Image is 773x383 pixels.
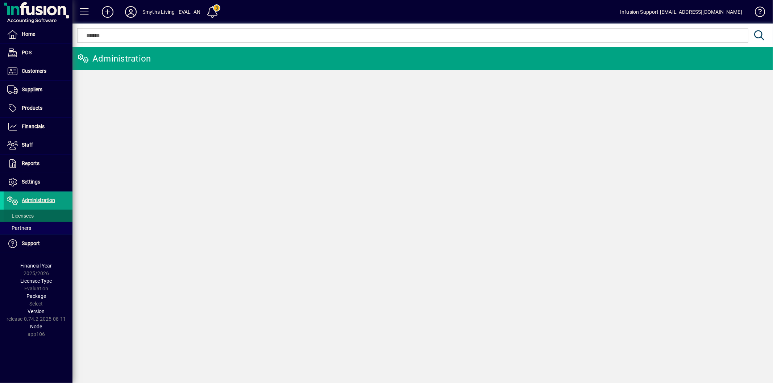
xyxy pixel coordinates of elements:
span: Products [22,105,42,111]
a: Support [4,235,72,253]
span: Suppliers [22,87,42,92]
a: Suppliers [4,81,72,99]
span: POS [22,50,32,55]
a: Financials [4,118,72,136]
a: Settings [4,173,72,191]
a: Knowledge Base [749,1,764,25]
a: Customers [4,62,72,80]
button: Add [96,5,119,18]
span: Node [30,324,42,329]
div: Infusion Support [EMAIL_ADDRESS][DOMAIN_NAME] [620,6,742,18]
a: Licensees [4,210,72,222]
a: Reports [4,155,72,173]
span: Package [26,293,46,299]
a: Staff [4,136,72,154]
span: Staff [22,142,33,148]
span: Financial Year [21,263,52,269]
div: Smyths Living - EVAL -AN [142,6,200,18]
span: Administration [22,197,55,203]
span: Licensee Type [21,278,52,284]
a: Home [4,25,72,43]
span: Customers [22,68,46,74]
span: Home [22,31,35,37]
span: Support [22,240,40,246]
a: POS [4,44,72,62]
span: Settings [22,179,40,185]
span: Partners [7,225,31,231]
button: Profile [119,5,142,18]
a: Partners [4,222,72,234]
span: Version [28,308,45,314]
span: Financials [22,123,45,129]
span: Reports [22,160,40,166]
a: Products [4,99,72,117]
span: Licensees [7,213,34,219]
div: Administration [78,53,151,64]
